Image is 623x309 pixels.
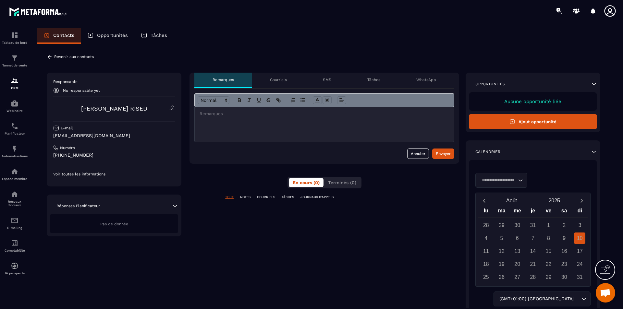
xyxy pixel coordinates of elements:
[512,245,523,257] div: 13
[11,262,18,270] img: automations
[543,232,554,244] div: 8
[480,220,492,231] div: 28
[436,150,451,157] div: Envoyer
[475,81,505,87] p: Opportunités
[596,283,615,303] a: Ouvrir le chat
[270,77,287,82] p: Courriels
[61,125,73,131] p: E-mail
[480,245,492,257] div: 11
[11,54,18,62] img: formation
[54,54,94,59] p: Revenir aux contacts
[213,77,234,82] p: Remarques
[512,258,523,270] div: 20
[527,245,539,257] div: 14
[328,180,356,185] span: Terminés (0)
[56,203,100,208] p: Réponses Planificateur
[2,132,28,135] p: Planificateur
[512,232,523,244] div: 6
[541,206,556,218] div: ve
[475,173,527,188] div: Search for option
[480,258,492,270] div: 18
[53,79,175,84] p: Responsable
[151,32,167,38] p: Tâches
[525,206,541,218] div: je
[81,105,147,112] a: [PERSON_NAME] RISED
[11,190,18,198] img: social-network
[512,220,523,231] div: 30
[469,114,597,129] button: Ajout opportunité
[2,271,28,275] p: IA prospects
[574,271,585,283] div: 31
[11,77,18,85] img: formation
[11,31,18,39] img: formation
[2,64,28,67] p: Tunnel de vente
[576,196,588,205] button: Next month
[480,271,492,283] div: 25
[480,232,492,244] div: 4
[558,258,570,270] div: 23
[496,232,507,244] div: 5
[498,295,575,303] span: (GMT+01:00) [GEOGRAPHIC_DATA]
[543,220,554,231] div: 1
[37,28,81,44] a: Contacts
[323,77,331,82] p: SMS
[11,122,18,130] img: scheduler
[527,220,539,231] div: 31
[2,49,28,72] a: formationformationTunnel de vente
[574,258,585,270] div: 24
[11,100,18,107] img: automations
[2,72,28,95] a: formationformationCRM
[293,180,320,185] span: En cours (0)
[11,239,18,247] img: accountant
[475,99,591,104] p: Aucune opportunité liée
[300,195,334,199] p: JOURNAUX D'APPELS
[432,149,454,159] button: Envoyer
[289,178,324,187] button: En cours (0)
[100,222,128,226] span: Pas de donnée
[2,140,28,163] a: automationsautomationsAutomatisations
[496,220,507,231] div: 29
[478,206,494,218] div: lu
[416,77,436,82] p: WhatsApp
[2,95,28,117] a: automationsautomationsWebinaire
[11,145,18,153] img: automations
[2,86,28,90] p: CRM
[2,185,28,212] a: social-networksocial-networkRéseaux Sociaux
[53,152,175,158] p: [PHONE_NUMBER]
[2,154,28,158] p: Automatisations
[558,245,570,257] div: 16
[475,149,500,154] p: Calendrier
[527,258,539,270] div: 21
[11,168,18,175] img: automations
[509,206,525,218] div: me
[2,163,28,185] a: automationsautomationsEspace membre
[9,6,67,18] img: logo
[2,212,28,234] a: emailemailE-mailing
[556,206,572,218] div: sa
[2,200,28,207] p: Réseaux Sociaux
[543,245,554,257] div: 15
[53,133,175,139] p: [EMAIL_ADDRESS][DOMAIN_NAME]
[478,196,490,205] button: Previous month
[558,232,570,244] div: 9
[543,271,554,283] div: 29
[134,28,174,44] a: Tâches
[2,234,28,257] a: accountantaccountantComptabilité
[478,220,588,283] div: Calendar days
[407,149,429,159] button: Annuler
[480,177,517,184] input: Search for option
[2,27,28,49] a: formationformationTableau de bord
[558,271,570,283] div: 30
[478,206,588,283] div: Calendar wrapper
[240,195,250,199] p: NOTES
[2,109,28,113] p: Webinaire
[572,206,588,218] div: di
[496,258,507,270] div: 19
[558,220,570,231] div: 2
[2,117,28,140] a: schedulerschedulerPlanificateur
[574,232,585,244] div: 10
[2,41,28,44] p: Tableau de bord
[574,245,585,257] div: 17
[527,232,539,244] div: 7
[496,245,507,257] div: 12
